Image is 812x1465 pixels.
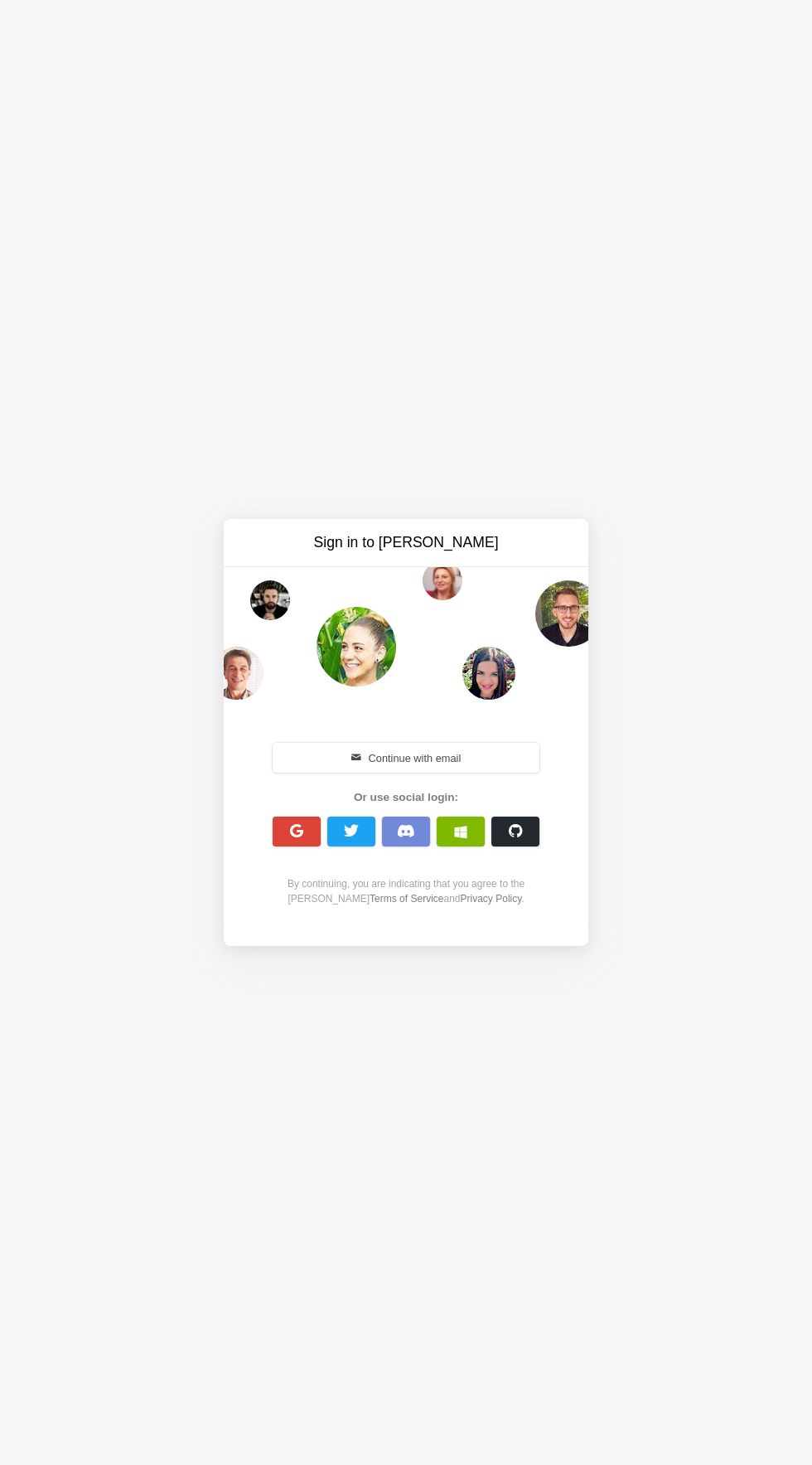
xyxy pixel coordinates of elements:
div: Or use social login: [263,789,549,806]
a: Terms of Service [370,893,443,905]
div: By continuing, you are indicating that you agree to the [PERSON_NAME] and . [263,876,549,906]
button: Continue with email [273,743,539,773]
a: Privacy Policy [460,893,521,905]
h3: Sign in to [PERSON_NAME] [267,532,545,553]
